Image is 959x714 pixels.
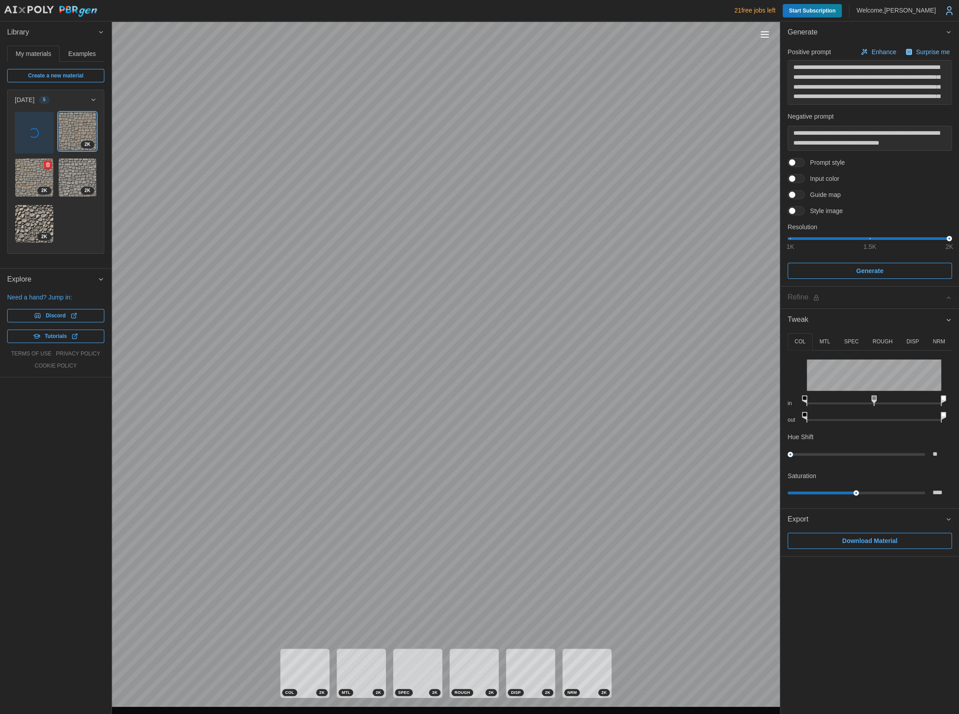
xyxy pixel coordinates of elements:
[734,6,775,15] p: 21 free jobs left
[15,95,34,104] p: [DATE]
[85,187,90,194] span: 2 K
[7,269,98,291] span: Explore
[432,689,437,696] span: 2 K
[903,46,952,58] button: Surprise me
[856,6,936,15] p: Welcome, [PERSON_NAME]
[28,69,83,82] span: Create a new material
[788,309,945,331] span: Tweak
[68,51,96,57] span: Examples
[567,689,577,696] span: NRM
[11,350,51,358] a: terms of use
[788,292,945,303] div: Refine
[601,689,607,696] span: 2 K
[59,112,97,150] img: Tq1WVxoTIg5w1L8TvpTB
[780,509,959,530] button: Export
[4,5,98,17] img: AIxPoly PBRgen
[58,158,97,197] a: I4vBEOt1goYWeJgVVmKG2K
[488,689,494,696] span: 2 K
[15,158,53,197] img: drSwqCQQ6vMCHiQdW93W
[780,21,959,43] button: Generate
[34,362,77,370] a: cookie policy
[788,416,800,424] p: out
[511,689,521,696] span: DISP
[46,309,66,322] span: Discord
[8,90,104,110] button: [DATE]5
[906,338,919,346] p: DISP
[916,47,951,56] p: Surprise me
[794,338,805,346] p: COL
[41,233,47,240] span: 2 K
[15,158,54,197] a: drSwqCQQ6vMCHiQdW93W2K
[788,432,813,441] p: Hue Shift
[856,263,883,278] span: Generate
[7,69,104,82] a: Create a new material
[43,96,46,103] span: 5
[7,329,104,343] a: Tutorials
[858,46,898,58] button: Enhance
[788,222,952,231] p: Resolution
[780,309,959,331] button: Tweak
[376,689,381,696] span: 2 K
[7,293,104,302] p: Need a hand? Jump in:
[7,309,104,322] a: Discord
[819,338,830,346] p: MTL
[873,338,893,346] p: ROUGH
[788,533,952,549] button: Download Material
[788,263,952,279] button: Generate
[805,174,839,183] span: Input color
[780,286,959,308] button: Refine
[454,689,470,696] span: ROUGH
[41,187,47,194] span: 2 K
[844,338,859,346] p: SPEC
[788,21,945,43] span: Generate
[15,205,54,244] a: QKXmxbfqNnSJEMz4pg3d2K
[342,689,350,696] span: MTL
[59,158,97,197] img: I4vBEOt1goYWeJgVVmKG
[285,689,294,696] span: COL
[398,689,410,696] span: SPEC
[45,330,67,342] span: Tutorials
[805,206,843,215] span: Style image
[56,350,100,358] a: privacy policy
[58,112,97,151] a: Tq1WVxoTIg5w1L8TvpTB2K
[758,28,771,41] button: Toggle viewport controls
[783,4,842,17] a: Start Subscription
[788,471,816,480] p: Saturation
[545,689,550,696] span: 2 K
[871,47,898,56] p: Enhance
[788,509,945,530] span: Export
[788,400,800,407] p: in
[805,158,845,167] span: Prompt style
[788,47,831,56] p: Positive prompt
[85,141,90,148] span: 2 K
[7,21,98,43] span: Library
[788,112,952,121] p: Negative prompt
[15,205,53,243] img: QKXmxbfqNnSJEMz4pg3d
[780,331,959,508] div: Tweak
[789,4,835,17] span: Start Subscription
[319,689,325,696] span: 2 K
[842,533,898,548] span: Download Material
[805,190,840,199] span: Guide map
[780,43,959,286] div: Generate
[16,51,51,57] span: My materials
[780,530,959,556] div: Export
[933,338,945,346] p: NRM
[8,110,104,253] div: [DATE]5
